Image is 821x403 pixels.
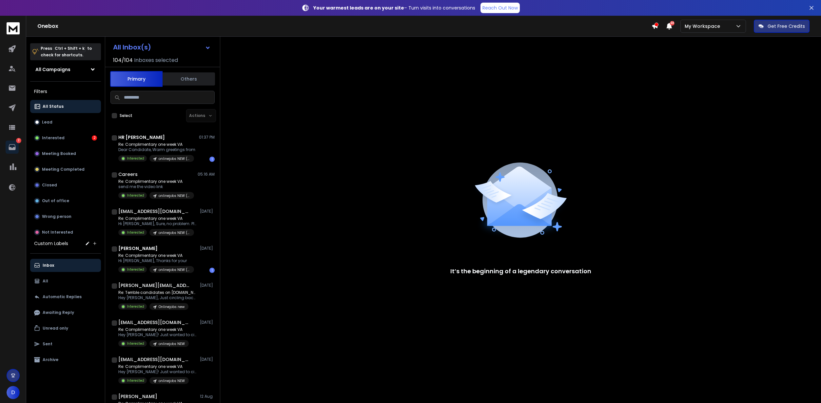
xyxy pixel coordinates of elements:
[43,278,48,284] p: All
[7,386,20,399] button: D
[159,341,185,346] p: onlinejobs NEW
[30,163,101,176] button: Meeting Completed
[37,22,652,30] h1: Onebox
[42,167,85,172] p: Meeting Completed
[200,357,215,362] p: [DATE]
[163,72,215,86] button: Others
[113,44,151,50] h1: All Inbox(s)
[118,282,190,289] h1: [PERSON_NAME][EMAIL_ADDRESS][DOMAIN_NAME]
[127,156,144,161] p: Interested
[118,216,197,221] p: Re: Complimentary one week VA
[34,240,68,247] h3: Custom Labels
[159,267,190,272] p: onlinejobs NEW ([PERSON_NAME] add to this one)
[30,131,101,144] button: Interested2
[198,172,215,177] p: 05:16 AM
[30,210,101,223] button: Wrong person
[30,116,101,129] button: Lead
[30,290,101,303] button: Automatic Replies
[108,41,216,54] button: All Inbox(s)
[16,138,21,143] p: 2
[30,353,101,366] button: Archive
[113,56,133,64] span: 104 / 104
[118,134,165,141] h1: HR [PERSON_NAME]
[200,320,215,325] p: [DATE]
[120,113,132,118] label: Select
[6,141,19,154] a: 2
[43,294,82,299] p: Automatic Replies
[209,157,215,162] div: 1
[754,20,810,33] button: Get Free Credits
[200,246,215,251] p: [DATE]
[30,194,101,207] button: Out of office
[118,142,195,147] p: Re: Complimentary one week VA
[118,290,197,295] p: Re: Terrible candidates on [DOMAIN_NAME]
[118,364,197,369] p: Re: Complimentary one week VA
[118,295,197,300] p: Hey [PERSON_NAME], Just circling back. Were
[30,100,101,113] button: All Status
[127,193,144,198] p: Interested
[482,5,518,11] p: Reach Out Now
[313,5,404,11] strong: Your warmest leads are on your site
[118,393,157,400] h1: [PERSON_NAME]
[43,263,54,268] p: Inbox
[43,357,58,362] p: Archive
[42,120,52,125] p: Lead
[43,104,64,109] p: All Status
[30,337,101,351] button: Sent
[30,275,101,288] button: All
[685,23,723,29] p: My Workspace
[159,156,190,161] p: onlinejobs NEW ([PERSON_NAME] add to this one)
[43,326,68,331] p: Unread only
[159,378,185,383] p: onlinejobs NEW
[118,208,190,215] h1: [EMAIL_ADDRESS][DOMAIN_NAME]
[159,193,190,198] p: onlinejobs NEW ([PERSON_NAME] add to this one)
[118,319,190,326] h1: [EMAIL_ADDRESS][DOMAIN_NAME]
[30,306,101,319] button: Awaiting Reply
[159,230,190,235] p: onlinejobs NEW ([PERSON_NAME] add to this one)
[42,182,57,188] p: Closed
[118,356,190,363] h1: [EMAIL_ADDRESS][DOMAIN_NAME]
[118,332,197,337] p: Hey [PERSON_NAME]! Just wanted to circle
[43,310,74,315] p: Awaiting Reply
[768,23,805,29] p: Get Free Credits
[118,221,197,226] p: Hi [PERSON_NAME], Sure, no problem. Please
[313,5,475,11] p: – Turn visits into conversations
[118,171,138,178] h1: Careers
[480,3,520,13] a: Reach Out Now
[670,21,674,26] span: 50
[200,283,215,288] p: [DATE]
[30,147,101,160] button: Meeting Booked
[43,341,52,347] p: Sent
[30,322,101,335] button: Unread only
[127,378,144,383] p: Interested
[200,394,215,399] p: 12 Aug
[450,267,591,276] p: It’s the beginning of a legendary conversation
[30,226,101,239] button: Not Interested
[118,147,195,152] p: Dear Candidate, Warm greetings from
[35,66,70,73] h1: All Campaigns
[42,135,65,141] p: Interested
[127,230,144,235] p: Interested
[200,209,215,214] p: [DATE]
[110,71,163,87] button: Primary
[42,214,71,219] p: Wrong person
[42,198,69,203] p: Out of office
[41,45,92,58] p: Press to check for shortcuts.
[118,369,197,374] p: Hey [PERSON_NAME]! Just wanted to circle
[127,304,144,309] p: Interested
[118,253,194,258] p: Re: Complimentary one week VA
[127,341,144,346] p: Interested
[30,87,101,96] h3: Filters
[92,135,97,141] div: 2
[54,45,86,52] span: Ctrl + Shift + k
[7,22,20,34] img: logo
[42,230,73,235] p: Not Interested
[159,304,185,309] p: Onlinejobs new
[127,267,144,272] p: Interested
[118,179,194,184] p: Re: Complimentary one week VA
[30,179,101,192] button: Closed
[30,63,101,76] button: All Campaigns
[118,245,158,252] h1: [PERSON_NAME]
[118,327,197,332] p: Re: Complimentary one week VA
